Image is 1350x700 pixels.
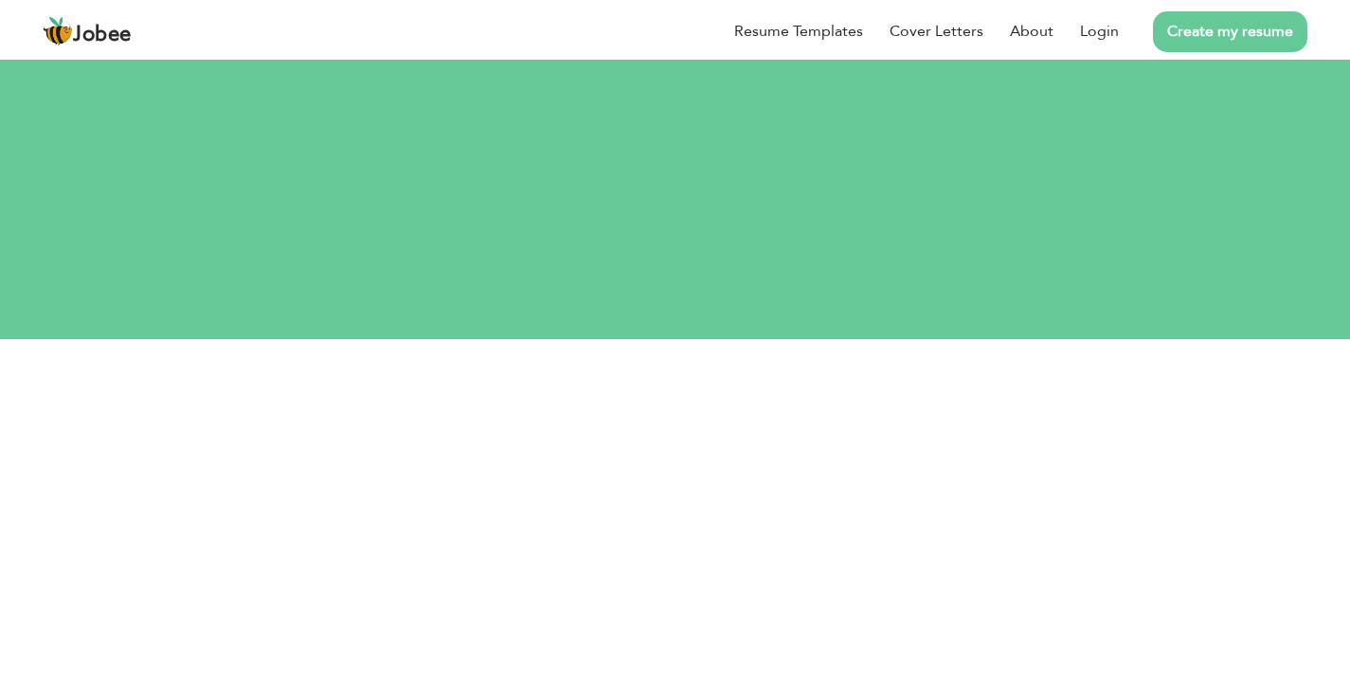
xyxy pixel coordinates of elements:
[1010,20,1053,43] a: About
[43,16,132,46] a: Jobee
[43,16,73,46] img: jobee.io
[890,20,983,43] a: Cover Letters
[73,25,132,45] span: Jobee
[1080,20,1119,43] a: Login
[1153,11,1307,52] a: Create my resume
[734,20,863,43] a: Resume Templates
